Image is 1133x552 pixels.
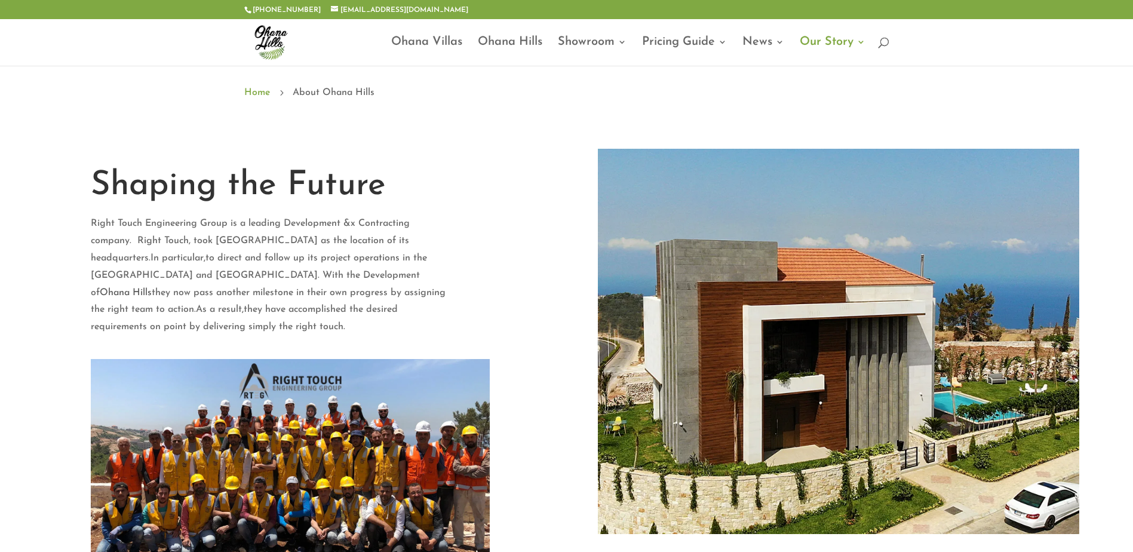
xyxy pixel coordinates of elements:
[100,288,152,298] a: Ohana Hills
[196,305,244,314] span: As a result,
[244,85,270,100] a: Home
[478,38,542,66] a: Ohana Hills
[293,85,374,100] span: About Ohana Hills
[91,215,449,336] p: Right Touch Engineering Group is a leading Development &x Contracting company. Right Touch, took ...
[247,18,294,66] img: ohana-hills
[558,38,627,66] a: Showroom
[742,38,784,66] a: News
[253,7,321,14] a: [PHONE_NUMBER]
[276,87,287,98] span: 5
[151,253,205,263] span: In particular,
[331,7,468,14] a: [EMAIL_ADDRESS][DOMAIN_NAME]
[642,38,727,66] a: Pricing Guide
[598,149,1080,534] img: Luxury Villas in Lebanon - About us - img1
[800,38,865,66] a: Our Story
[91,162,449,215] h1: Shaping the Future
[391,38,462,66] a: Ohana Villas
